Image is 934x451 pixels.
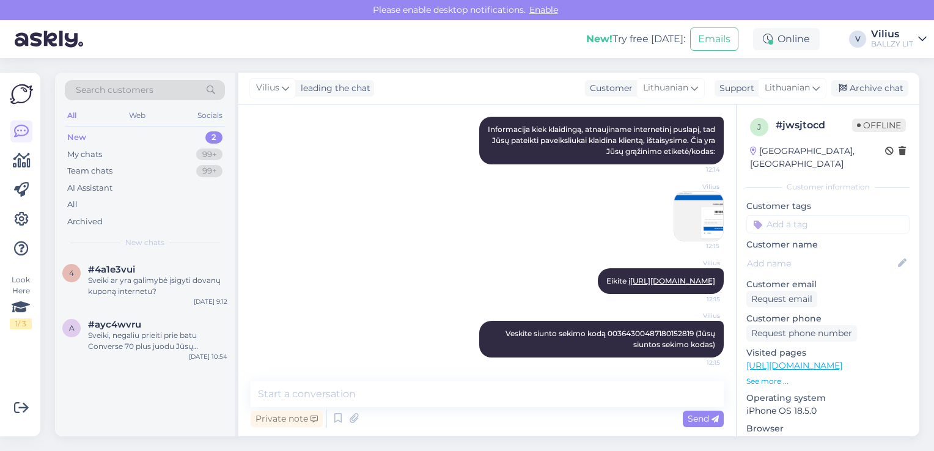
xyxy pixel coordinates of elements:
[526,4,562,15] span: Enable
[753,28,820,50] div: Online
[871,29,927,49] a: ViliusBALLZY LIT
[88,319,141,330] span: #ayc4wvru
[674,311,720,320] span: Vilius
[746,278,910,291] p: Customer email
[125,237,164,248] span: New chats
[643,81,688,95] span: Lithuanian
[296,82,370,95] div: leading the chat
[195,108,225,123] div: Socials
[10,274,32,329] div: Look Here
[88,330,227,352] div: Sveiki, negaliu prieiti prie batu Converse 70 plus juodu Jūsų puslapyje, ar galite padėti?
[10,82,33,106] img: Askly Logo
[849,31,866,48] div: V
[205,131,222,144] div: 2
[746,376,910,387] p: See more ...
[65,108,79,123] div: All
[746,312,910,325] p: Customer phone
[765,81,810,95] span: Lithuanian
[746,346,910,359] p: Visited pages
[506,329,717,349] span: Veskite siunto sekimo kodą 00364300487180152819 (Jūsų siuntos sekimo kodas)
[88,264,135,275] span: #4a1e3vui
[586,33,612,45] b: New!
[674,241,719,251] span: 12:15
[88,275,227,297] div: Sveiki ar yra galimybė įsigyti dovanų kuponą internetu?
[871,39,913,49] div: BALLZY LIT
[674,192,723,241] img: Attachment
[776,118,852,133] div: # jwsjtocd
[10,318,32,329] div: 1 / 3
[196,148,222,161] div: 99+
[746,435,910,448] p: Chrome 139.0.7258.76
[688,413,719,424] span: Send
[67,216,103,228] div: Archived
[127,108,148,123] div: Web
[189,352,227,361] div: [DATE] 10:54
[488,125,717,156] span: Informacija kiek klaidingą, atnaujiname internetinį puslapį, tad Jūsų pateikti paveiksliukai klai...
[674,258,720,268] span: Vilius
[746,392,910,405] p: Operating system
[585,82,633,95] div: Customer
[674,165,720,174] span: 12:14
[757,122,761,131] span: j
[674,182,719,191] span: Vilius
[690,28,738,51] button: Emails
[67,165,112,177] div: Team chats
[196,165,222,177] div: 99+
[76,84,153,97] span: Search customers
[746,291,817,307] div: Request email
[746,422,910,435] p: Browser
[674,358,720,367] span: 12:15
[747,257,895,270] input: Add name
[831,80,908,97] div: Archive chat
[69,268,74,277] span: 4
[746,325,857,342] div: Request phone number
[750,145,885,170] div: [GEOGRAPHIC_DATA], [GEOGRAPHIC_DATA]
[67,182,112,194] div: AI Assistant
[630,276,715,285] a: [URL][DOMAIN_NAME]
[746,182,910,193] div: Customer information
[746,200,910,213] p: Customer tags
[256,81,279,95] span: Vilius
[69,323,75,332] span: a
[746,405,910,417] p: iPhone OS 18.5.0
[674,295,720,304] span: 12:15
[67,131,86,144] div: New
[871,29,913,39] div: Vilius
[746,360,842,371] a: [URL][DOMAIN_NAME]
[194,297,227,306] div: [DATE] 9:12
[586,32,685,46] div: Try free [DATE]:
[852,119,906,132] span: Offline
[251,411,323,427] div: Private note
[67,148,102,161] div: My chats
[746,238,910,251] p: Customer name
[67,199,78,211] div: All
[606,276,715,285] span: Eikite į
[715,82,754,95] div: Support
[746,215,910,233] input: Add a tag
